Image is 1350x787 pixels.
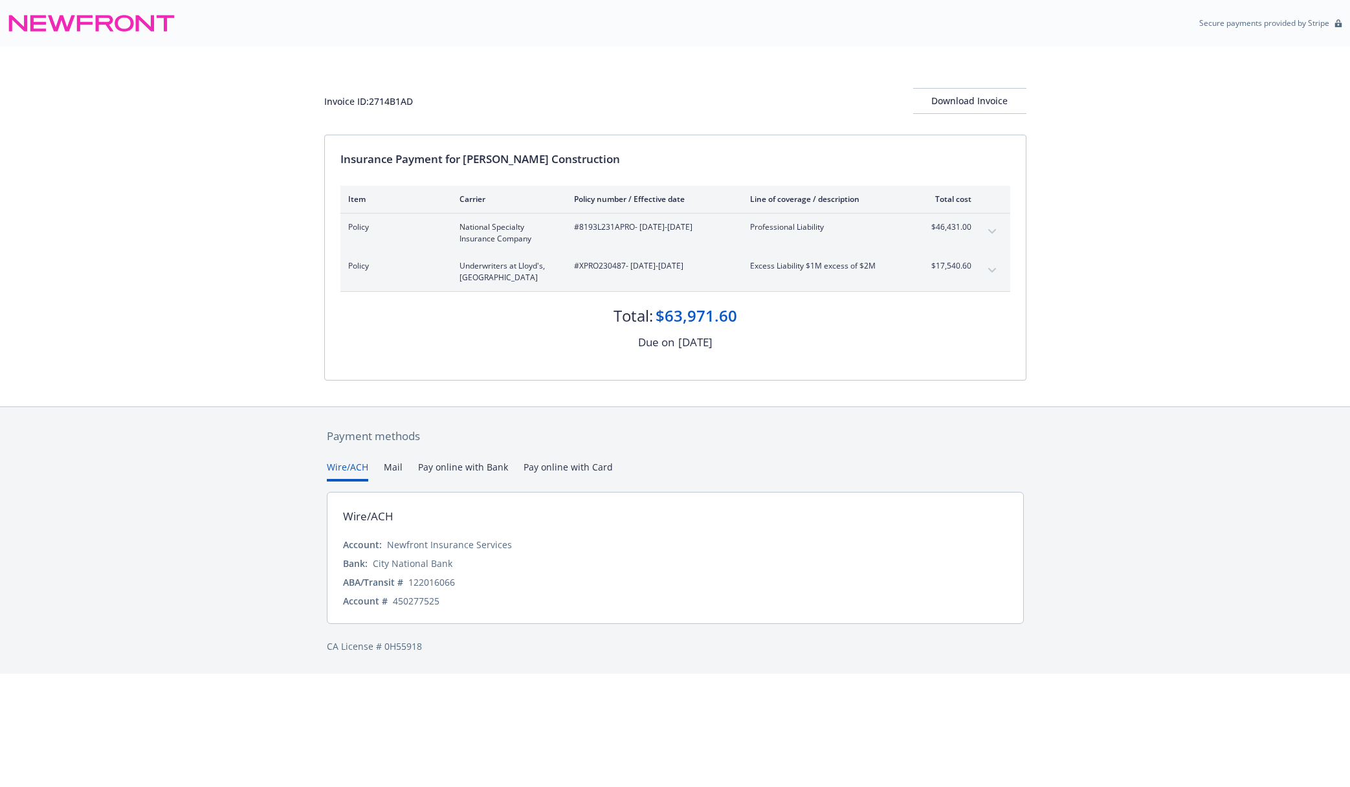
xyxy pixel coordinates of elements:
[656,305,737,327] div: $63,971.60
[913,88,1026,114] button: Download Invoice
[343,575,403,589] div: ABA/Transit #
[348,221,439,233] span: Policy
[348,194,439,205] div: Item
[343,557,368,570] div: Bank:
[750,260,902,272] span: Excess Liability $1M excess of $2M
[1199,17,1329,28] p: Secure payments provided by Stripe
[373,557,452,570] div: City National Bank
[459,260,553,283] span: Underwriters at Lloyd's, [GEOGRAPHIC_DATA]
[384,460,403,482] button: Mail
[614,305,653,327] div: Total:
[923,260,971,272] span: $17,540.60
[459,194,553,205] div: Carrier
[408,575,455,589] div: 122016066
[348,260,439,272] span: Policy
[913,89,1026,113] div: Download Invoice
[750,221,902,233] span: Professional Liability
[340,151,1010,168] div: Insurance Payment for [PERSON_NAME] Construction
[340,252,1010,291] div: PolicyUnderwriters at Lloyd's, [GEOGRAPHIC_DATA]#XPRO230487- [DATE]-[DATE]Excess Liability $1M ex...
[459,221,553,245] span: National Specialty Insurance Company
[343,508,393,525] div: Wire/ACH
[327,639,1024,653] div: CA License # 0H55918
[418,460,508,482] button: Pay online with Bank
[327,428,1024,445] div: Payment methods
[327,460,368,482] button: Wire/ACH
[982,260,1002,281] button: expand content
[982,221,1002,242] button: expand content
[343,594,388,608] div: Account #
[678,334,713,351] div: [DATE]
[923,221,971,233] span: $46,431.00
[574,194,729,205] div: Policy number / Effective date
[343,538,382,551] div: Account:
[750,194,902,205] div: Line of coverage / description
[923,194,971,205] div: Total cost
[324,94,413,108] div: Invoice ID: 2714B1AD
[393,594,439,608] div: 450277525
[638,334,674,351] div: Due on
[340,214,1010,252] div: PolicyNational Specialty Insurance Company#8193L231APRO- [DATE]-[DATE]Professional Liability$46,4...
[574,260,729,272] span: #XPRO230487 - [DATE]-[DATE]
[574,221,729,233] span: #8193L231APRO - [DATE]-[DATE]
[387,538,512,551] div: Newfront Insurance Services
[524,460,613,482] button: Pay online with Card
